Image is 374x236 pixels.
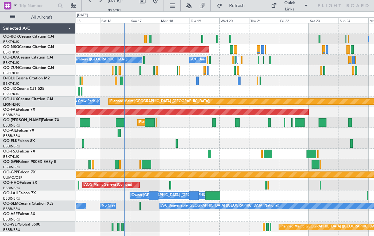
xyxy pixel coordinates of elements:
[3,223,19,227] span: OO-WLP
[3,191,36,195] a: OO-LAHFalcon 7X
[3,212,35,216] a: OO-VSFFalcon 8X
[7,12,69,22] button: All Aircraft
[3,217,20,222] a: EBBR/BRU
[84,180,132,190] div: AOG Maint Geneva (Cointrin)
[3,56,18,59] span: OO-LXA
[3,35,54,39] a: OO-ROKCessna Citation CJ4
[3,144,20,149] a: EBBR/BRU
[3,191,18,195] span: OO-LAH
[102,201,208,211] div: No Crew [GEOGRAPHIC_DATA] ([GEOGRAPHIC_DATA] National)
[3,223,40,227] a: OO-WLPGlobal 5500
[3,87,44,91] a: OO-JIDCessna CJ1 525
[3,154,19,159] a: EBKT/KJK
[279,17,309,23] div: Fri 22
[3,66,54,70] a: OO-ZUNCessna Citation CJ4
[214,1,252,11] button: Refresh
[3,92,19,96] a: EBKT/KJK
[70,17,100,23] div: Fri 15
[3,171,18,174] span: OO-GPP
[3,35,19,39] span: OO-ROK
[249,17,279,23] div: Thu 21
[3,77,50,80] a: D-IBLUCessna Citation M2
[130,17,160,23] div: Sun 17
[3,56,53,59] a: OO-LXACessna Citation CJ4
[3,102,21,107] a: LFSN/ENC
[132,191,234,200] div: Owner [GEOGRAPHIC_DATA] ([GEOGRAPHIC_DATA] National)
[3,87,16,91] span: OO-JID
[3,186,20,190] a: EBBR/BRU
[3,97,53,101] a: OO-LUXCessna Citation CJ4
[3,118,42,122] span: OO-[PERSON_NAME]
[3,171,35,174] a: OO-GPPFalcon 7X
[56,55,127,65] div: No Crew Chambery ([GEOGRAPHIC_DATA])
[77,13,88,18] div: [DATE]
[3,108,35,112] a: OO-FAEFalcon 7X
[3,50,19,55] a: EBKT/KJK
[268,1,312,11] button: Quick Links
[110,97,210,106] div: Planned Maint [GEOGRAPHIC_DATA] ([GEOGRAPHIC_DATA])
[309,17,339,23] div: Sat 23
[16,15,67,20] span: All Aircraft
[3,108,18,112] span: OO-FAE
[190,17,219,23] div: Tue 19
[3,77,16,80] span: D-IBLU
[3,71,19,76] a: EBKT/KJK
[3,45,54,49] a: OO-NSGCessna Citation CJ4
[3,202,18,206] span: OO-SLM
[3,181,20,185] span: OO-HHO
[3,227,20,232] a: EBBR/BRU
[3,139,17,143] span: OO-ELK
[223,3,250,8] span: Refresh
[3,129,34,133] a: OO-AIEFalcon 7X
[3,81,19,86] a: EBKT/KJK
[139,118,254,127] div: Planned Maint [GEOGRAPHIC_DATA] ([GEOGRAPHIC_DATA] National)
[3,150,35,153] a: OO-FSXFalcon 7X
[3,45,19,49] span: OO-NSG
[3,175,22,180] a: UUMO/OSF
[3,129,17,133] span: OO-AIE
[3,139,35,143] a: OO-ELKFalcon 8X
[3,60,19,65] a: EBKT/KJK
[3,123,20,128] a: EBBR/BRU
[3,66,19,70] span: OO-ZUN
[3,181,37,185] a: OO-HHOFalcon 8X
[219,17,249,23] div: Wed 20
[3,150,18,153] span: OO-FSX
[3,40,19,44] a: EBKT/KJK
[3,212,18,216] span: OO-VSF
[19,1,56,10] input: Trip Number
[191,55,217,65] div: A/C Unavailable
[3,207,20,211] a: EBBR/BRU
[3,202,54,206] a: OO-SLMCessna Citation XLS
[339,17,368,23] div: Sun 24
[3,134,20,138] a: EBBR/BRU
[3,160,56,164] a: OO-GPEFalcon 900EX EASy II
[161,201,279,211] div: A/C Unavailable [GEOGRAPHIC_DATA] ([GEOGRAPHIC_DATA] National)
[3,165,20,170] a: EBBR/BRU
[3,97,18,101] span: OO-LUX
[3,196,20,201] a: EBBR/BRU
[100,17,130,23] div: Sat 16
[3,118,59,122] a: OO-[PERSON_NAME]Falcon 7X
[3,113,20,117] a: EBBR/BRU
[160,17,190,23] div: Mon 18
[3,160,18,164] span: OO-GPE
